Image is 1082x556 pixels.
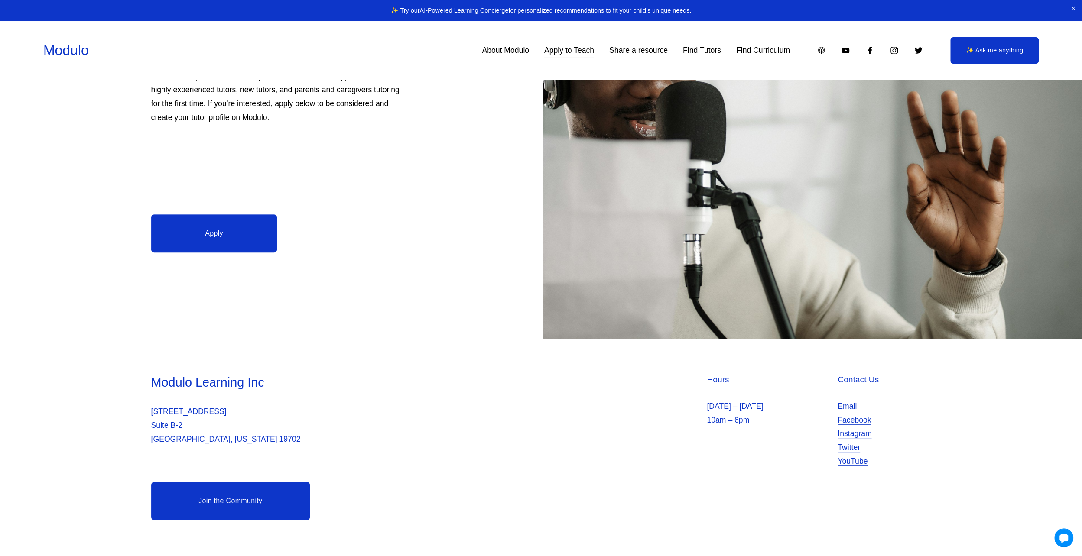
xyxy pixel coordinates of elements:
[890,46,899,55] a: Instagram
[838,400,857,414] a: Email
[865,46,874,55] a: Facebook
[151,214,277,252] a: Apply
[151,42,408,124] p: We’re looking for passionate in-person and on-line instructors to join our community of teachers....
[838,414,871,427] a: Facebook
[817,46,826,55] a: Apple Podcasts
[736,43,790,58] a: Find Curriculum
[838,427,871,441] a: Instagram
[838,455,868,469] a: YouTube
[914,46,923,55] a: Twitter
[841,46,850,55] a: YouTube
[609,43,668,58] a: Share a resource
[950,37,1039,63] a: ✨ Ask me anything
[43,42,89,58] a: Modulo
[707,374,833,386] h4: Hours
[838,374,931,386] h4: Contact Us
[151,374,539,391] h3: Modulo Learning Inc
[151,405,539,446] p: [STREET_ADDRESS] Suite B-2 [GEOGRAPHIC_DATA], [US_STATE] 19702
[482,43,529,58] a: About Modulo
[544,43,594,58] a: Apply to Teach
[707,400,833,427] p: [DATE] – [DATE] 10am – 6pm
[151,482,310,520] a: Join the Community
[683,43,721,58] a: Find Tutors
[838,441,860,455] a: Twitter
[419,7,508,14] a: AI-Powered Learning Concierge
